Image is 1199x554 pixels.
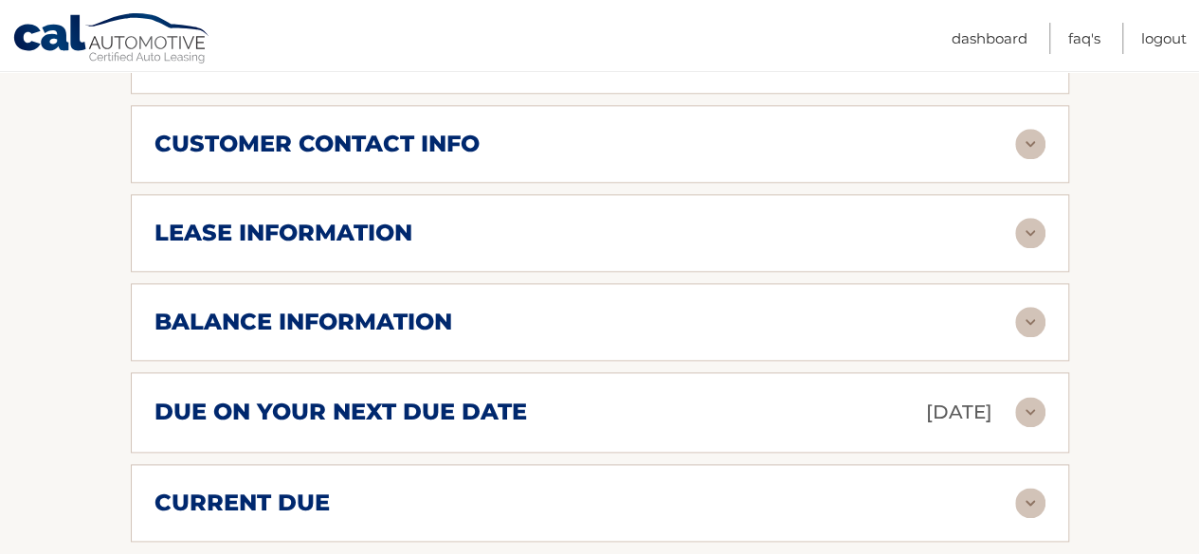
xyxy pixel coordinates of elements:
a: Dashboard [952,23,1027,54]
img: accordion-rest.svg [1015,307,1045,337]
h2: customer contact info [154,130,480,158]
img: accordion-rest.svg [1015,218,1045,248]
img: accordion-rest.svg [1015,488,1045,518]
img: accordion-rest.svg [1015,397,1045,427]
h2: balance information [154,308,452,336]
h2: lease information [154,219,412,247]
a: Cal Automotive [12,12,211,67]
a: Logout [1141,23,1187,54]
img: accordion-rest.svg [1015,129,1045,159]
h2: current due [154,489,330,517]
h2: due on your next due date [154,398,527,426]
p: [DATE] [926,396,992,429]
a: FAQ's [1068,23,1100,54]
